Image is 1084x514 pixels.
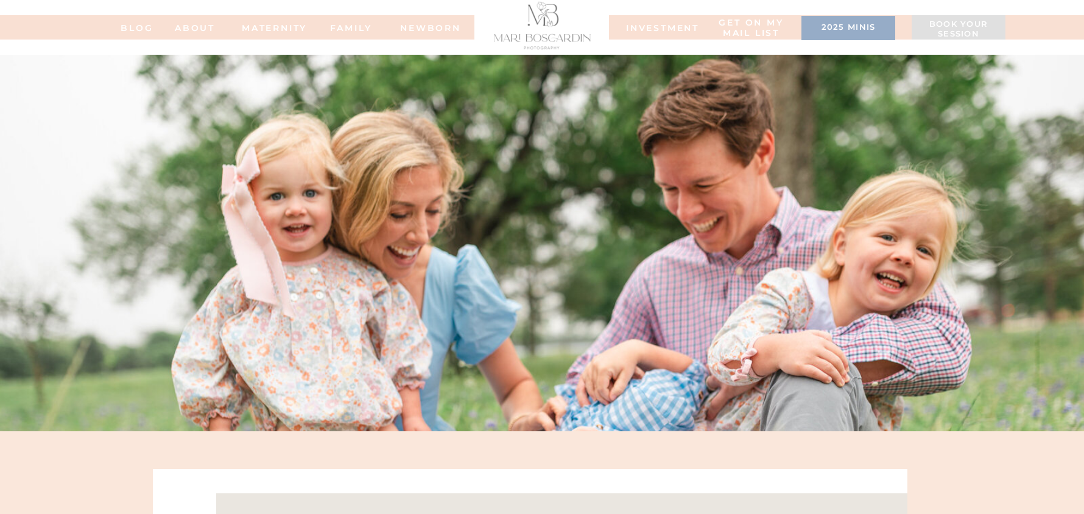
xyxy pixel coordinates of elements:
[326,23,375,32] a: FAMILy
[161,23,228,32] a: ABOUT
[242,23,290,32] a: MATERNITY
[717,18,786,39] a: Get on my MAIL list
[918,19,999,40] a: Book your session
[113,23,161,32] a: BLOG
[626,23,687,32] a: INVESTMENT
[808,23,889,35] a: 2025 minis
[396,23,465,32] a: NEWBORN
